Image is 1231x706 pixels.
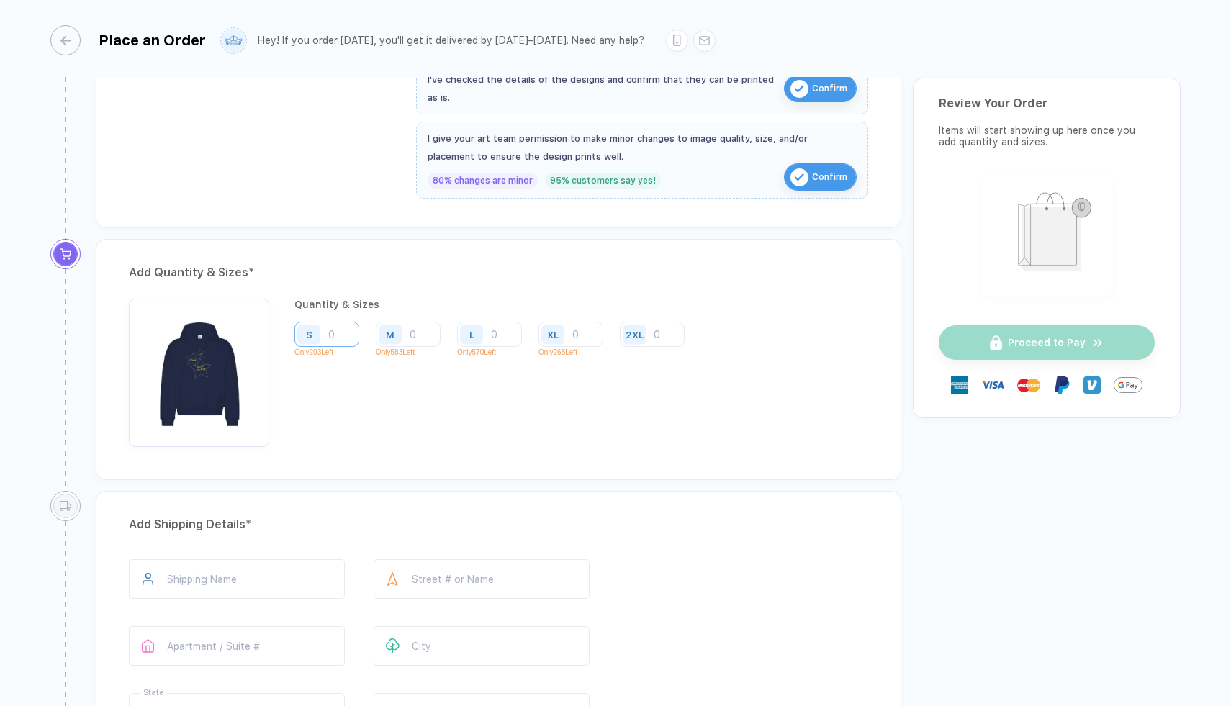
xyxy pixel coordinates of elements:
p: Only 265 Left [538,348,614,356]
div: 80% changes are minor [428,173,538,189]
img: master-card [1017,374,1040,397]
p: Only 203 Left [294,348,370,356]
div: Place an Order [99,32,206,49]
div: XL [547,329,559,340]
div: Quantity & Sizes [294,299,695,310]
span: Confirm [812,77,847,100]
div: L [469,329,474,340]
div: Add Shipping Details [129,513,868,536]
p: Only 570 Left [457,348,533,356]
img: Paypal [1053,376,1070,394]
img: icon [790,80,808,98]
div: Items will start showing up here once you add quantity and sizes. [939,125,1155,148]
div: Review Your Order [939,96,1155,110]
div: 2XL [626,329,644,340]
div: 95% customers say yes! [545,173,661,189]
img: shopping_bag.png [988,183,1106,287]
div: I give your art team permission to make minor changes to image quality, size, and/or placement to... [428,130,857,166]
img: Venmo [1083,376,1101,394]
img: bdc16376-ab62-4d4d-9344-ea0b492f9efa_nt_front_1757536381671.jpg [136,306,262,432]
div: S [306,329,312,340]
div: M [386,329,394,340]
img: user profile [221,28,246,53]
img: icon [790,168,808,186]
button: iconConfirm [784,163,857,191]
img: visa [981,374,1004,397]
div: Add Quantity & Sizes [129,261,868,284]
img: GPay [1114,371,1142,399]
img: express [951,376,968,394]
p: Only 583 Left [376,348,451,356]
button: iconConfirm [784,75,857,102]
span: Confirm [812,166,847,189]
div: I've checked the details of the designs and confirm that they can be printed as is. [428,71,777,107]
div: Hey! If you order [DATE], you'll get it delivered by [DATE]–[DATE]. Need any help? [258,35,644,47]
